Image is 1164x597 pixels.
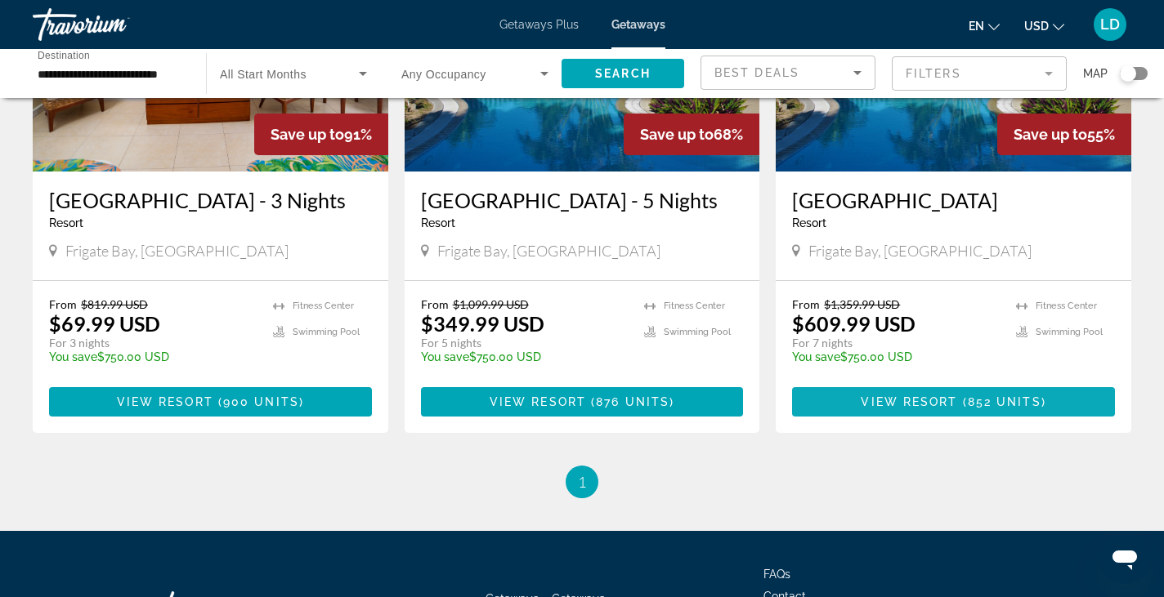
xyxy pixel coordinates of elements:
span: Frigate Bay, [GEOGRAPHIC_DATA] [437,242,660,260]
nav: Pagination [33,466,1131,498]
mat-select: Sort by [714,63,862,82]
p: $609.99 USD [792,311,916,336]
span: View Resort [861,395,957,408]
span: LD [1100,16,1120,33]
span: Fitness Center [1036,301,1097,311]
a: Getaways [611,18,665,31]
span: Frigate Bay, [GEOGRAPHIC_DATA] [808,242,1032,260]
span: en [969,20,984,33]
span: Swimming Pool [664,327,731,337]
span: View Resort [117,395,213,408]
span: Resort [792,216,826,229]
button: Change language [969,14,1000,38]
span: ( ) [213,395,304,408]
a: [GEOGRAPHIC_DATA] - 3 Nights [49,188,372,212]
div: 68% [624,114,759,155]
p: For 3 nights [49,336,257,350]
a: Getaways Plus [499,18,579,31]
button: Search [562,59,684,88]
div: 91% [254,114,388,155]
p: $69.99 USD [49,311,160,336]
span: Fitness Center [664,301,725,311]
span: ( ) [586,395,674,408]
span: Map [1083,62,1108,85]
span: View Resort [490,395,586,408]
span: Save up to [271,126,344,143]
a: [GEOGRAPHIC_DATA] [792,188,1115,212]
span: USD [1024,20,1049,33]
button: User Menu [1089,7,1131,42]
span: 876 units [596,395,669,408]
span: Search [595,67,651,80]
span: Swimming Pool [293,327,360,337]
span: Save up to [1014,126,1087,143]
span: From [421,297,449,311]
a: [GEOGRAPHIC_DATA] - 5 Nights [421,188,744,212]
span: Swimming Pool [1036,327,1103,337]
p: For 5 nights [421,336,629,350]
iframe: Button to launch messaging window [1099,532,1151,584]
a: FAQs [763,568,790,581]
p: $750.00 USD [49,350,257,363]
span: 1 [578,473,586,491]
span: Resort [421,216,455,229]
span: ( ) [958,395,1046,408]
p: $349.99 USD [421,311,544,336]
span: $1,099.99 USD [453,297,529,311]
span: 852 units [968,395,1041,408]
p: $750.00 USD [421,350,629,363]
span: $1,359.99 USD [824,297,900,311]
span: Destination [38,50,90,60]
p: For 7 nights [792,336,1000,350]
span: $819.99 USD [81,297,148,311]
span: From [49,297,77,311]
span: You save [49,350,97,363]
button: Filter [892,56,1067,91]
button: View Resort(852 units) [792,387,1115,417]
span: Resort [49,216,83,229]
button: View Resort(876 units) [421,387,744,417]
span: Best Deals [714,66,799,79]
span: From [792,297,820,311]
button: View Resort(900 units) [49,387,372,417]
span: Frigate Bay, [GEOGRAPHIC_DATA] [65,242,289,260]
span: 900 units [223,395,299,408]
button: Change currency [1024,14,1064,38]
a: Travorium [33,3,196,46]
span: Fitness Center [293,301,354,311]
span: You save [421,350,469,363]
p: $750.00 USD [792,350,1000,363]
span: Any Occupancy [401,68,486,81]
span: All Start Months [220,68,307,81]
span: Save up to [640,126,714,143]
div: 55% [997,114,1131,155]
span: You save [792,350,840,363]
